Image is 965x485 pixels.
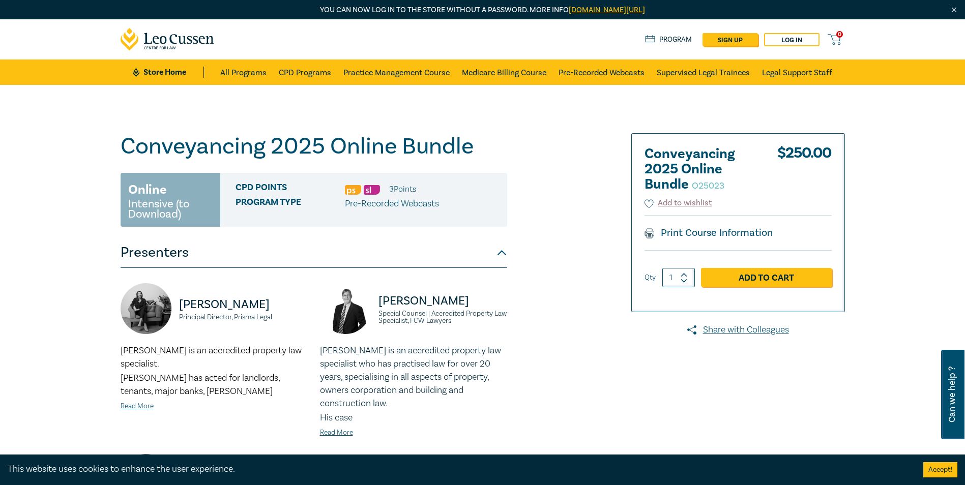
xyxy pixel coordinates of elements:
[121,372,280,397] span: [PERSON_NAME] has acted for landlords, tenants, major banks, [PERSON_NAME]
[703,33,758,46] a: sign up
[345,197,439,210] p: Pre-Recorded Webcasts
[389,183,416,196] li: 3 Point s
[569,5,645,15] a: [DOMAIN_NAME][URL]
[645,197,712,209] button: Add to wishlist
[128,180,167,199] h3: Online
[345,185,361,195] img: Professional Skills
[128,199,213,219] small: Intensive (to Download)
[320,344,507,410] p: [PERSON_NAME] is an accredited property law specialist who has practised law for over 20 years, s...
[378,310,507,324] small: Special Counsel | Accredited Property Law Specialist, FCW Lawyers
[179,314,308,321] small: Principal Director, Prisma Legal
[662,268,695,287] input: 1
[236,197,345,210] span: Program type
[343,59,450,85] a: Practice Management Course
[645,34,692,45] a: Program
[645,272,656,283] label: Qty
[836,31,843,38] span: 0
[645,146,756,192] h2: Conveyancing 2025 Online Bundle
[923,462,957,477] button: Accept cookies
[236,183,345,196] span: CPD Points
[121,237,507,268] button: Presenters
[701,268,832,287] a: Add to Cart
[378,293,507,309] p: [PERSON_NAME]
[947,356,957,433] span: Can we help ?
[764,33,820,46] a: Log in
[645,226,773,239] a: Print Course Information
[762,59,832,85] a: Legal Support Staff
[692,180,724,192] small: O25023
[121,5,845,16] p: You can now log in to the store without a password. More info
[220,59,267,85] a: All Programs
[950,6,958,14] img: Close
[121,345,302,370] span: [PERSON_NAME] is an accredited property law specialist.
[8,463,908,476] div: This website uses cookies to enhance the user experience.
[279,59,331,85] a: CPD Programs
[462,59,546,85] a: Medicare Billing Course
[121,402,154,411] a: Read More
[657,59,750,85] a: Supervised Legal Trainees
[121,133,507,160] h1: Conveyancing 2025 Online Bundle
[133,67,203,78] a: Store Home
[320,283,371,334] img: https://s3.ap-southeast-2.amazonaws.com/leo-cussen-store-production-content/Contacts/David%20McKe...
[320,411,507,425] p: His case
[179,296,308,313] p: [PERSON_NAME]
[364,185,380,195] img: Substantive Law
[631,323,845,337] a: Share with Colleagues
[777,146,832,197] div: $ 250.00
[320,428,353,437] a: Read More
[121,283,171,334] img: https://s3.ap-southeast-2.amazonaws.com/leo-cussen-store-production-content/Contacts/Anastasia%20...
[559,59,645,85] a: Pre-Recorded Webcasts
